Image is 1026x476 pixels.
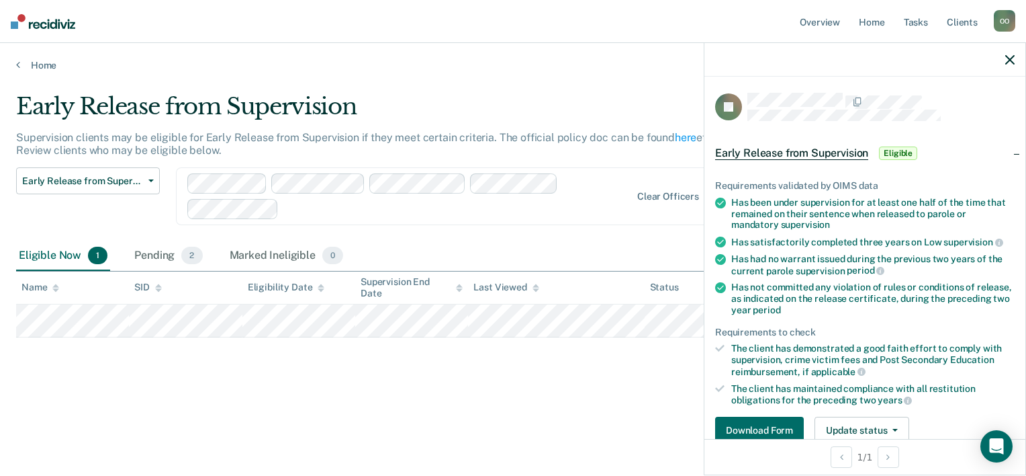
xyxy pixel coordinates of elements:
span: applicable [811,366,866,377]
div: Clear officers [637,191,699,202]
div: Eligible Now [16,241,110,271]
div: Requirements to check [715,327,1015,338]
div: Open Intercom Messenger [980,430,1013,463]
button: Update status [814,417,909,444]
div: The client has demonstrated a good faith effort to comply with supervision, crime victim fees and... [731,343,1015,377]
span: supervision [781,219,830,230]
div: Supervision End Date [361,276,463,299]
span: Early Release from Supervision [22,175,143,187]
span: period [847,265,884,276]
button: Download Form [715,417,804,444]
div: Last Viewed [473,282,539,293]
p: Supervision clients may be eligible for Early Release from Supervision if they meet certain crite... [16,131,779,157]
div: Has had no warrant issued during the previous two years of the current parole supervision [731,253,1015,276]
span: supervision [943,237,1002,247]
span: 2 [181,247,202,264]
span: Eligible [879,147,917,160]
div: Status [650,282,679,293]
a: Home [16,59,1010,71]
div: O O [994,10,1015,32]
div: Name [21,282,59,293]
div: Pending [132,241,205,271]
div: SID [134,282,162,293]
div: Marked Ineligible [227,241,346,271]
div: Has satisfactorily completed three years on Low [731,236,1015,248]
div: Early Release from Supervision [16,93,786,131]
div: The client has maintained compliance with all restitution obligations for the preceding two [731,383,1015,406]
a: Navigate to form link [715,417,809,444]
img: Recidiviz [11,14,75,29]
span: period [753,305,780,315]
div: Eligibility Date [248,282,325,293]
span: 0 [322,247,343,264]
div: Has not committed any violation of rules or conditions of release, as indicated on the release ce... [731,282,1015,315]
span: Early Release from Supervision [715,147,868,160]
a: here [675,131,696,144]
div: Has been under supervision for at least one half of the time that remained on their sentence when... [731,197,1015,231]
div: Early Release from SupervisionEligible [704,132,1025,175]
button: Previous Opportunity [831,446,852,468]
span: 1 [88,247,107,264]
div: 1 / 1 [704,439,1025,475]
span: years [878,395,912,405]
div: Requirements validated by OIMS data [715,180,1015,192]
button: Next Opportunity [878,446,899,468]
